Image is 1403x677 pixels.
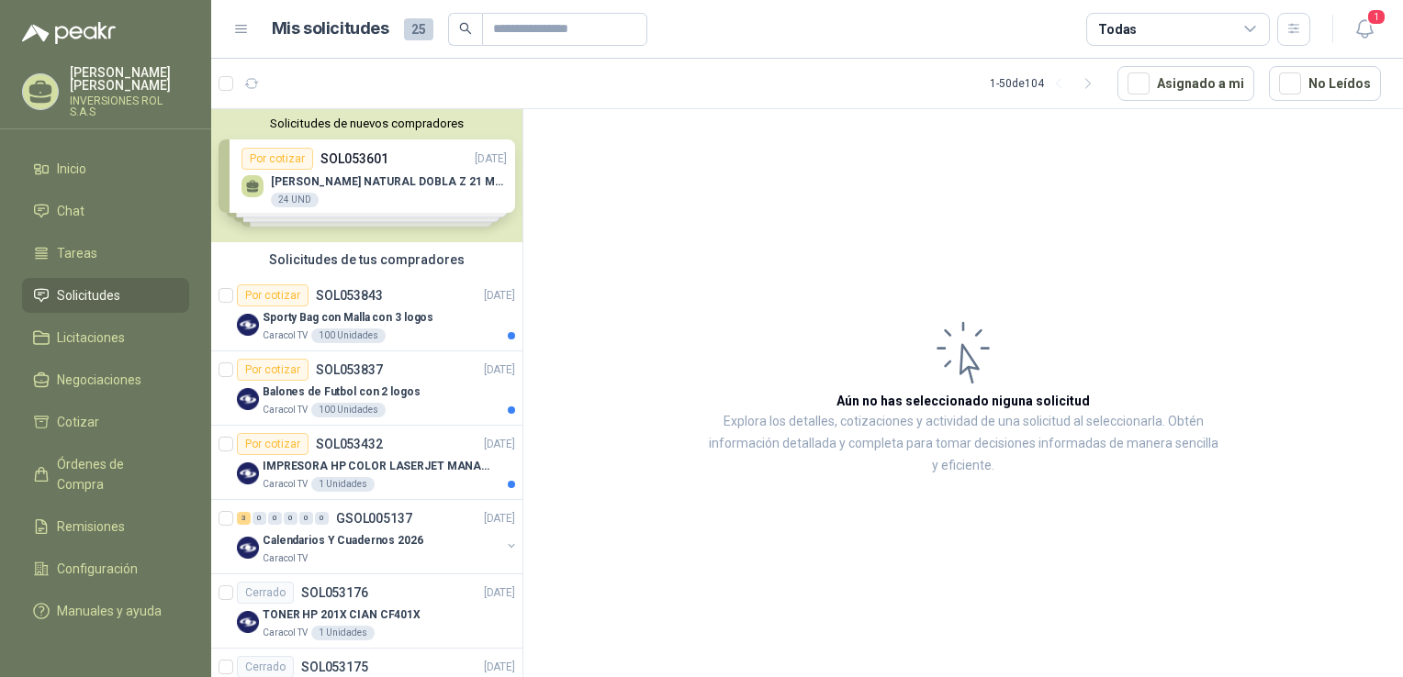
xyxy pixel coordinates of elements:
div: 1 Unidades [311,477,375,492]
a: Remisiones [22,509,189,544]
div: 100 Unidades [311,328,386,343]
img: Company Logo [237,388,259,410]
div: Por cotizar [237,284,309,306]
span: Inicio [57,159,86,179]
p: SOL053837 [316,363,383,376]
a: CerradoSOL053176[DATE] Company LogoTONER HP 201X CIAN CF401XCaracol TV1 Unidades [211,574,522,649]
span: Órdenes de Compra [57,454,172,494]
h1: Mis solicitudes [272,16,389,42]
div: Por cotizar [237,359,309,381]
a: Chat [22,194,189,228]
a: Tareas [22,236,189,271]
a: Licitaciones [22,320,189,355]
span: Remisiones [57,516,125,537]
div: 3 [237,512,251,525]
div: Por cotizar [237,433,309,455]
div: 0 [284,512,297,525]
p: SOL053176 [301,586,368,599]
span: Chat [57,201,84,221]
p: Caracol TV [263,626,308,640]
img: Logo peakr [22,22,116,44]
p: [PERSON_NAME] [PERSON_NAME] [70,66,189,92]
div: 100 Unidades [311,403,386,417]
span: Licitaciones [57,327,125,348]
p: GSOL005137 [336,512,412,525]
span: Configuración [57,559,138,579]
button: Asignado a mi [1117,66,1254,101]
a: Órdenes de Compra [22,447,189,502]
div: Todas [1098,19,1137,39]
p: Caracol TV [263,328,308,343]
div: 0 [299,512,313,525]
p: SOL053175 [301,660,368,673]
h3: Aún no has seleccionado niguna solicitud [836,391,1090,411]
div: 0 [253,512,266,525]
div: 1 Unidades [311,626,375,640]
p: Caracol TV [263,403,308,417]
p: SOL053432 [316,438,383,450]
img: Company Logo [237,611,259,633]
p: Caracol TV [263,477,308,492]
p: [DATE] [484,510,515,527]
span: Manuales y ayuda [57,601,162,621]
span: 25 [404,18,433,40]
span: Solicitudes [57,285,120,305]
span: 1 [1366,8,1386,26]
p: [DATE] [484,287,515,305]
img: Company Logo [237,314,259,336]
a: Por cotizarSOL053843[DATE] Company LogoSporty Bag con Malla con 3 logosCaracol TV100 Unidades [211,277,522,351]
button: Solicitudes de nuevos compradores [219,117,515,130]
div: Solicitudes de tus compradores [211,242,522,277]
div: Cerrado [237,582,294,604]
a: Negociaciones [22,362,189,397]
p: SOL053843 [316,289,383,302]
p: [DATE] [484,436,515,453]
p: TONER HP 201X CIAN CF401X [263,606,421,624]
button: 1 [1348,13,1381,46]
a: Cotizar [22,405,189,439]
p: Calendarios Y Cuadernos 2026 [263,532,423,549]
a: Configuración [22,551,189,586]
p: [DATE] [484,361,515,379]
p: Balones de Futbol con 2 logos [263,383,421,401]
p: Explora los detalles, cotizaciones y actividad de una solicitud al seleccionarla. Obtén informaci... [707,411,1219,477]
div: 0 [268,512,282,525]
p: Sporty Bag con Malla con 3 logos [263,309,433,327]
p: [DATE] [484,659,515,676]
img: Company Logo [237,537,259,559]
p: IMPRESORA HP COLOR LASERJET MANAGED E45028DN [263,458,491,475]
button: No Leídos [1269,66,1381,101]
p: INVERSIONES ROL S.A.S [70,95,189,117]
div: 0 [315,512,329,525]
p: [DATE] [484,584,515,602]
a: Inicio [22,151,189,186]
span: Tareas [57,243,97,263]
p: Caracol TV [263,551,308,566]
a: Por cotizarSOL053432[DATE] Company LogoIMPRESORA HP COLOR LASERJET MANAGED E45028DNCaracol TV1 Un... [211,426,522,500]
a: Manuales y ayuda [22,594,189,628]
div: 1 - 50 de 104 [990,69,1103,98]
a: Solicitudes [22,278,189,313]
img: Company Logo [237,462,259,484]
div: Solicitudes de nuevos compradoresPor cotizarSOL053601[DATE] [PERSON_NAME] NATURAL DOBLA Z 21 MULT... [211,109,522,242]
a: Por cotizarSOL053837[DATE] Company LogoBalones de Futbol con 2 logosCaracol TV100 Unidades [211,351,522,426]
span: search [459,22,472,35]
span: Negociaciones [57,370,141,390]
span: Cotizar [57,412,99,432]
a: 3 0 0 0 0 0 GSOL005137[DATE] Company LogoCalendarios Y Cuadernos 2026Caracol TV [237,507,519,566]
